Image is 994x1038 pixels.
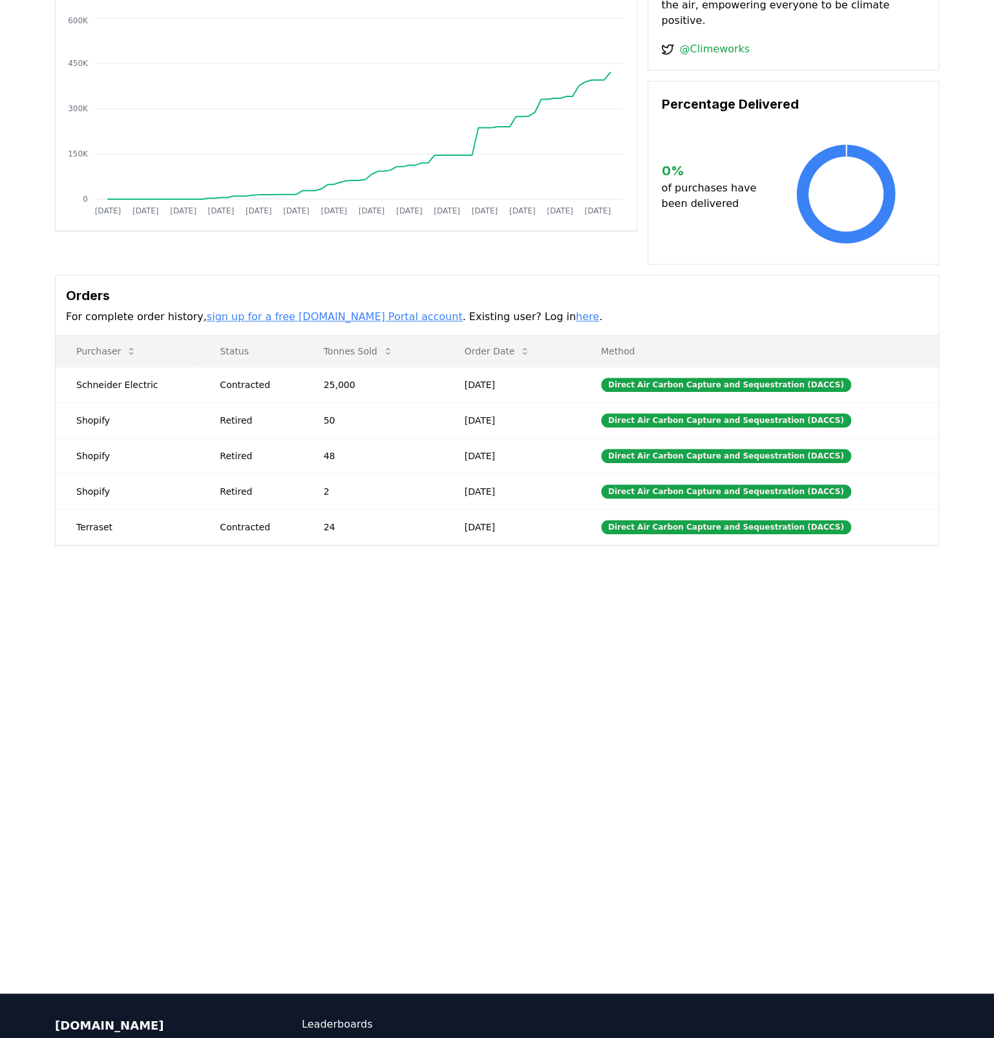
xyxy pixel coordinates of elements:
[661,180,767,211] p: of purchases have been delivered
[359,206,385,215] tspan: [DATE]
[591,345,928,358] p: Method
[313,338,403,364] button: Tonnes Sold
[207,310,463,323] a: sign up for a free [DOMAIN_NAME] Portal account
[661,161,767,180] h3: 0 %
[68,149,89,158] tspan: 150K
[220,414,292,427] div: Retired
[303,509,444,545] td: 24
[56,367,199,402] td: Schneider Electric
[66,286,928,305] h3: Orders
[601,413,851,427] div: Direct Air Carbon Capture and Sequestration (DACCS)
[83,195,88,204] tspan: 0
[220,378,292,391] div: Contracted
[283,206,310,215] tspan: [DATE]
[302,1017,497,1032] a: Leaderboards
[396,206,423,215] tspan: [DATE]
[472,206,498,215] tspan: [DATE]
[303,402,444,438] td: 50
[220,449,292,462] div: Retired
[55,1017,250,1035] p: [DOMAIN_NAME]
[547,206,573,215] tspan: [DATE]
[444,473,580,509] td: [DATE]
[68,16,89,25] tspan: 600K
[454,338,541,364] button: Order Date
[444,509,580,545] td: [DATE]
[303,438,444,473] td: 48
[68,104,89,113] tspan: 300K
[56,509,199,545] td: Terraset
[303,473,444,509] td: 2
[601,378,851,392] div: Direct Air Carbon Capture and Sequestration (DACCS)
[66,309,928,325] p: For complete order history, . Existing user? Log in .
[444,402,580,438] td: [DATE]
[321,206,348,215] tspan: [DATE]
[208,206,235,215] tspan: [DATE]
[56,473,199,509] td: Shopify
[220,485,292,498] div: Retired
[66,338,147,364] button: Purchaser
[56,402,199,438] td: Shopify
[576,310,599,323] a: here
[68,59,89,68] tspan: 450K
[444,367,580,402] td: [DATE]
[601,484,851,499] div: Direct Air Carbon Capture and Sequestration (DACCS)
[601,520,851,534] div: Direct Air Carbon Capture and Sequestration (DACCS)
[679,41,750,57] a: @Climeworks
[601,449,851,463] div: Direct Air Carbon Capture and Sequestration (DACCS)
[246,206,272,215] tspan: [DATE]
[56,438,199,473] td: Shopify
[95,206,122,215] tspan: [DATE]
[444,438,580,473] td: [DATE]
[509,206,536,215] tspan: [DATE]
[661,94,925,114] h3: Percentage Delivered
[220,521,292,534] div: Contracted
[170,206,196,215] tspan: [DATE]
[585,206,611,215] tspan: [DATE]
[434,206,460,215] tspan: [DATE]
[209,345,292,358] p: Status
[132,206,159,215] tspan: [DATE]
[303,367,444,402] td: 25,000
